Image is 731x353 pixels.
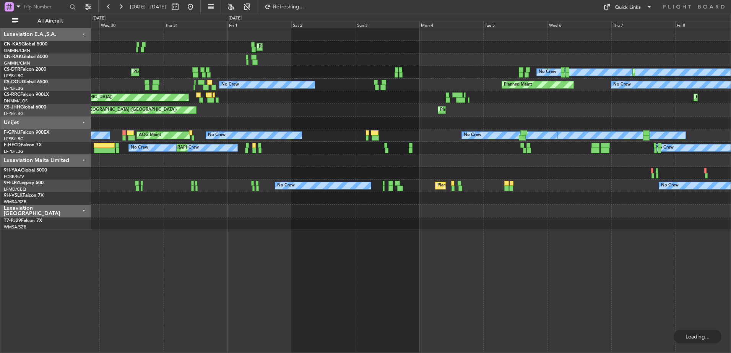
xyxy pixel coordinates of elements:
span: CS-DOU [4,80,22,84]
div: Planned Maint [GEOGRAPHIC_DATA] ([GEOGRAPHIC_DATA]) [56,104,177,116]
span: CS-JHH [4,105,20,110]
div: Thu 7 [611,21,675,28]
a: F-HECDFalcon 7X [4,143,42,147]
div: Planned Maint [504,79,532,91]
div: Sun 3 [356,21,419,28]
a: CN-RAKGlobal 6000 [4,55,48,59]
span: CS-DTR [4,67,20,72]
a: LFPB/LBG [4,136,24,142]
div: No Crew [661,180,679,191]
div: Loading... [674,330,721,343]
a: T7-PJ29Falcon 7X [4,219,42,223]
div: Planned Maint Nice ([GEOGRAPHIC_DATA]) [133,66,219,78]
a: WMSA/SZB [4,199,26,205]
a: CS-DTRFalcon 2000 [4,67,46,72]
a: CS-JHHGlobal 6000 [4,105,46,110]
div: [DATE] [229,15,242,22]
input: Trip Number [23,1,67,13]
div: AOG Maint [139,130,161,141]
a: WMSA/SZB [4,224,26,230]
div: Wed 6 [547,21,611,28]
div: No Crew [656,142,674,154]
div: Mon 4 [419,21,483,28]
div: Fri 1 [227,21,291,28]
div: Planned Maint Olbia (Costa Smeralda) [259,41,333,53]
a: GMMN/CMN [4,48,30,53]
div: No Crew [221,79,239,91]
div: Wed 30 [99,21,163,28]
button: Refreshing... [261,1,307,13]
a: LFPB/LBG [4,111,24,117]
div: No Crew [464,130,481,141]
span: 9H-YAA [4,168,21,173]
button: Quick Links [599,1,656,13]
a: LFPB/LBG [4,149,24,154]
div: No Crew [277,180,295,191]
a: GMMN/CMN [4,60,30,66]
span: 9H-VSLK [4,193,23,198]
a: LFPB/LBG [4,86,24,91]
a: 9H-VSLKFalcon 7X [4,193,44,198]
span: [DATE] - [DATE] [130,3,166,10]
span: CN-RAK [4,55,22,59]
div: Sat 2 [291,21,355,28]
div: No Crew [539,66,556,78]
a: DNMM/LOS [4,98,28,104]
div: Planned Maint [GEOGRAPHIC_DATA] ([GEOGRAPHIC_DATA]) [440,104,560,116]
span: 9H-LPZ [4,181,19,185]
div: No Crew [181,142,199,154]
a: 9H-YAAGlobal 5000 [4,168,47,173]
span: F-GPNJ [4,130,20,135]
a: F-GPNJFalcon 900EX [4,130,49,135]
div: Thu 31 [164,21,227,28]
div: Planned Maint Nice ([GEOGRAPHIC_DATA]) [437,180,523,191]
span: CN-KAS [4,42,21,47]
span: Refreshing... [273,4,305,10]
div: Tue 5 [483,21,547,28]
div: Quick Links [615,4,641,11]
span: T7-PJ29 [4,219,21,223]
a: LFPB/LBG [4,73,24,79]
div: No Crew [208,130,226,141]
div: No Crew [613,79,631,91]
span: All Aircraft [20,18,81,24]
a: CS-RRCFalcon 900LX [4,92,49,97]
a: LFMD/CEQ [4,186,26,192]
div: No Crew [131,142,148,154]
div: [DATE] [93,15,106,22]
a: CN-KASGlobal 5000 [4,42,47,47]
button: All Aircraft [8,15,83,27]
a: FCBB/BZV [4,174,24,180]
a: 9H-LPZLegacy 500 [4,181,44,185]
a: CS-DOUGlobal 6500 [4,80,48,84]
div: Planned Maint Sofia [635,66,674,78]
span: CS-RRC [4,92,20,97]
span: F-HECD [4,143,21,147]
